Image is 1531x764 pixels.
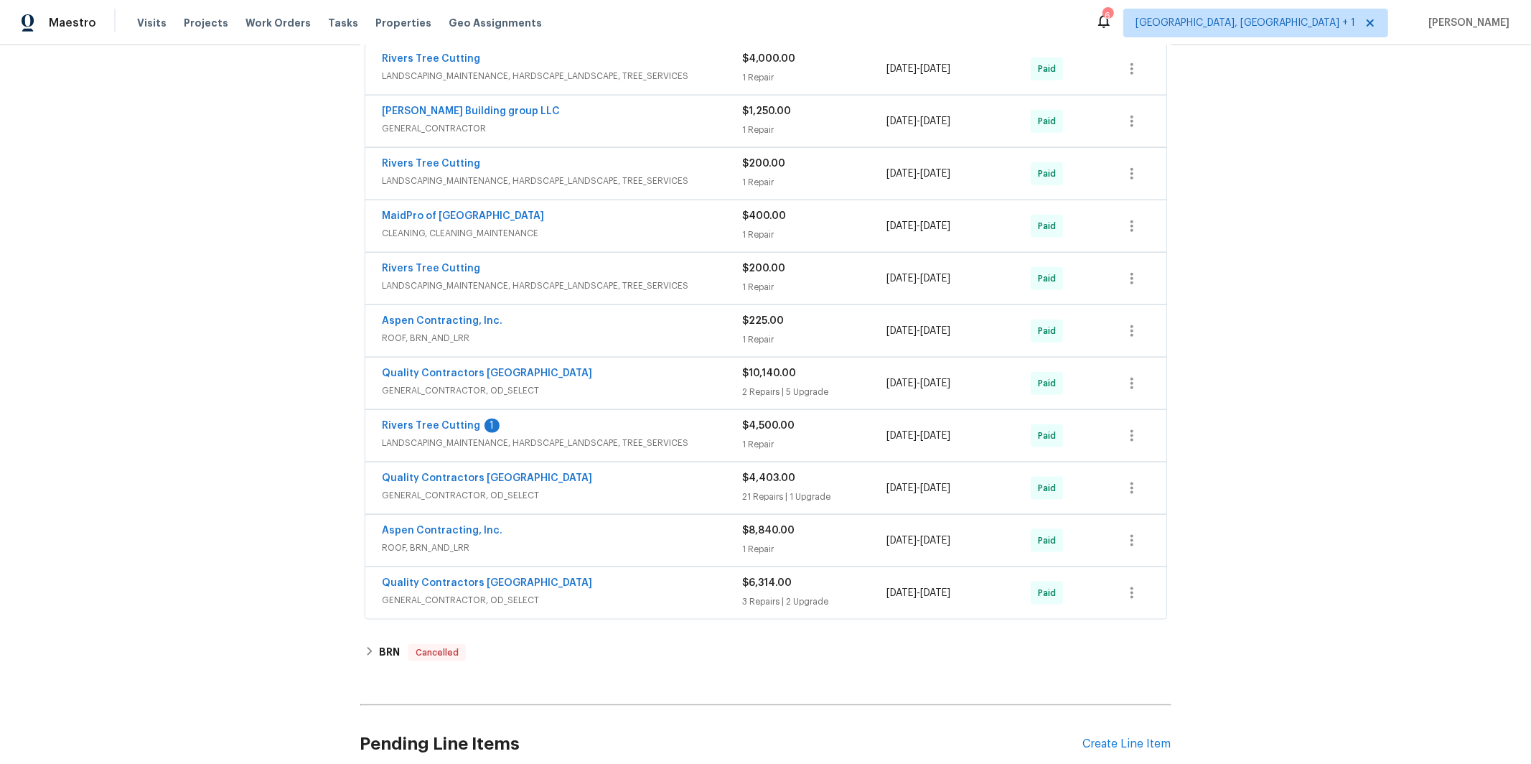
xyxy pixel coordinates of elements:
span: Paid [1038,219,1062,233]
span: Paid [1038,586,1062,600]
span: ROOF, BRN_AND_LRR [383,331,743,345]
span: [GEOGRAPHIC_DATA], [GEOGRAPHIC_DATA] + 1 [1136,16,1355,30]
span: Properties [375,16,431,30]
span: [DATE] [886,431,917,441]
div: 2 Repairs | 5 Upgrade [743,385,887,399]
div: 1 Repair [743,542,887,556]
span: [DATE] [920,588,950,598]
a: Quality Contractors [GEOGRAPHIC_DATA] [383,578,593,588]
span: $200.00 [743,264,786,274]
div: 1 Repair [743,123,887,137]
span: Paid [1038,62,1062,76]
a: [PERSON_NAME] Building group LLC [383,106,561,116]
span: LANDSCAPING_MAINTENANCE, HARDSCAPE_LANDSCAPE, TREE_SERVICES [383,436,743,450]
span: Paid [1038,481,1062,495]
span: $400.00 [743,211,787,221]
span: $8,840.00 [743,526,795,536]
span: - [886,481,950,495]
span: Paid [1038,376,1062,391]
span: - [886,114,950,129]
span: [DATE] [920,274,950,284]
span: Projects [184,16,228,30]
span: [DATE] [886,378,917,388]
span: - [886,534,950,548]
span: Paid [1038,534,1062,548]
span: - [886,219,950,233]
div: 1 [484,419,500,433]
span: [DATE] [886,64,917,74]
span: [DATE] [886,536,917,546]
span: [DATE] [920,483,950,493]
span: [DATE] [920,536,950,546]
a: Aspen Contracting, Inc. [383,316,503,326]
div: 1 Repair [743,228,887,242]
div: 1 Repair [743,175,887,190]
span: Paid [1038,429,1062,443]
span: - [886,324,950,338]
span: - [886,376,950,391]
span: $4,000.00 [743,54,796,64]
span: GENERAL_CONTRACTOR [383,121,743,136]
span: GENERAL_CONTRACTOR, OD_SELECT [383,488,743,503]
span: Paid [1038,324,1062,338]
span: LANDSCAPING_MAINTENANCE, HARDSCAPE_LANDSCAPE, TREE_SERVICES [383,279,743,293]
span: [DATE] [886,169,917,179]
a: Rivers Tree Cutting [383,421,481,431]
span: $225.00 [743,316,785,326]
div: Create Line Item [1083,737,1171,751]
span: Cancelled [410,646,464,660]
span: $10,140.00 [743,368,797,378]
span: CLEANING, CLEANING_MAINTENANCE [383,226,743,241]
div: 6 [1102,9,1113,23]
span: [DATE] [920,221,950,231]
div: 1 Repair [743,70,887,85]
span: [DATE] [920,169,950,179]
a: Quality Contractors [GEOGRAPHIC_DATA] [383,368,593,378]
span: Work Orders [245,16,311,30]
div: 1 Repair [743,280,887,294]
span: [DATE] [920,378,950,388]
span: [DATE] [920,431,950,441]
span: GENERAL_CONTRACTOR, OD_SELECT [383,383,743,398]
span: Paid [1038,271,1062,286]
div: BRN Cancelled [360,635,1171,670]
span: [DATE] [886,326,917,336]
span: [DATE] [886,483,917,493]
a: Rivers Tree Cutting [383,264,481,274]
span: Paid [1038,167,1062,181]
a: MaidPro of [GEOGRAPHIC_DATA] [383,211,545,221]
a: Rivers Tree Cutting [383,159,481,169]
span: [DATE] [886,274,917,284]
span: $4,403.00 [743,473,796,483]
div: 3 Repairs | 2 Upgrade [743,595,887,609]
a: Aspen Contracting, Inc. [383,526,503,536]
span: - [886,429,950,443]
a: Quality Contractors [GEOGRAPHIC_DATA] [383,473,593,483]
span: - [886,586,950,600]
div: 21 Repairs | 1 Upgrade [743,490,887,504]
span: $1,250.00 [743,106,792,116]
span: [PERSON_NAME] [1423,16,1509,30]
span: $4,500.00 [743,421,795,431]
span: Visits [137,16,167,30]
span: LANDSCAPING_MAINTENANCE, HARDSCAPE_LANDSCAPE, TREE_SERVICES [383,174,743,188]
span: Tasks [328,18,358,28]
a: Rivers Tree Cutting [383,54,481,64]
span: $200.00 [743,159,786,169]
span: $6,314.00 [743,578,792,588]
span: LANDSCAPING_MAINTENANCE, HARDSCAPE_LANDSCAPE, TREE_SERVICES [383,69,743,83]
span: [DATE] [886,221,917,231]
div: 1 Repair [743,332,887,347]
span: - [886,167,950,181]
span: ROOF, BRN_AND_LRR [383,541,743,555]
span: GENERAL_CONTRACTOR, OD_SELECT [383,593,743,607]
span: Maestro [49,16,96,30]
div: 1 Repair [743,437,887,452]
span: Geo Assignments [449,16,542,30]
span: [DATE] [920,64,950,74]
h6: BRN [379,644,400,661]
span: - [886,62,950,76]
span: Paid [1038,114,1062,129]
span: [DATE] [920,116,950,126]
span: [DATE] [886,588,917,598]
